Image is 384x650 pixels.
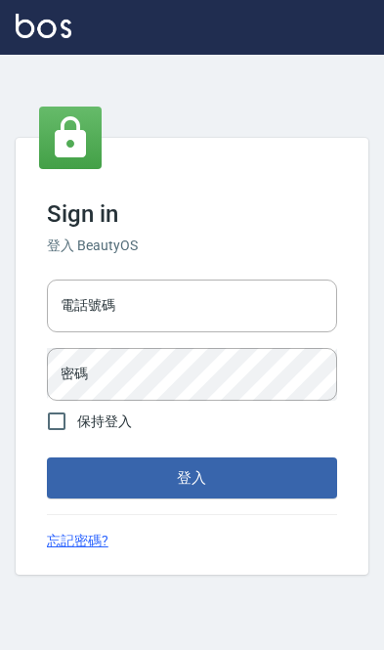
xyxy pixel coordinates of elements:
h3: Sign in [47,200,337,228]
span: 保持登入 [77,412,132,432]
h6: 登入 BeautyOS [47,236,337,256]
img: Logo [16,14,71,38]
a: 忘記密碼? [47,531,108,551]
button: 登入 [47,457,337,498]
